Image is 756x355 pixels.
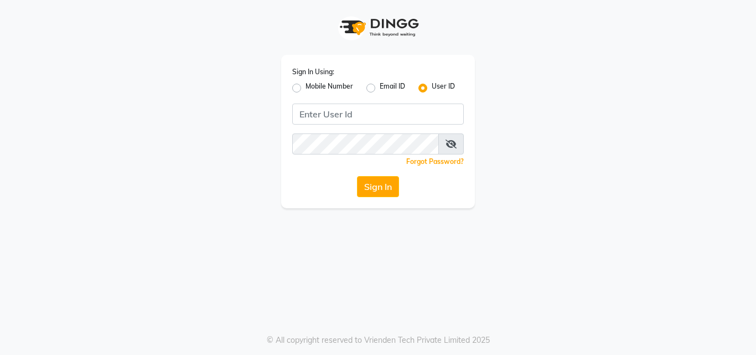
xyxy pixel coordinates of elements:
[305,81,353,95] label: Mobile Number
[380,81,405,95] label: Email ID
[292,104,464,125] input: Username
[292,67,334,77] label: Sign In Using:
[432,81,455,95] label: User ID
[406,157,464,166] a: Forgot Password?
[292,133,439,155] input: Username
[334,11,422,44] img: logo1.svg
[357,176,399,197] button: Sign In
